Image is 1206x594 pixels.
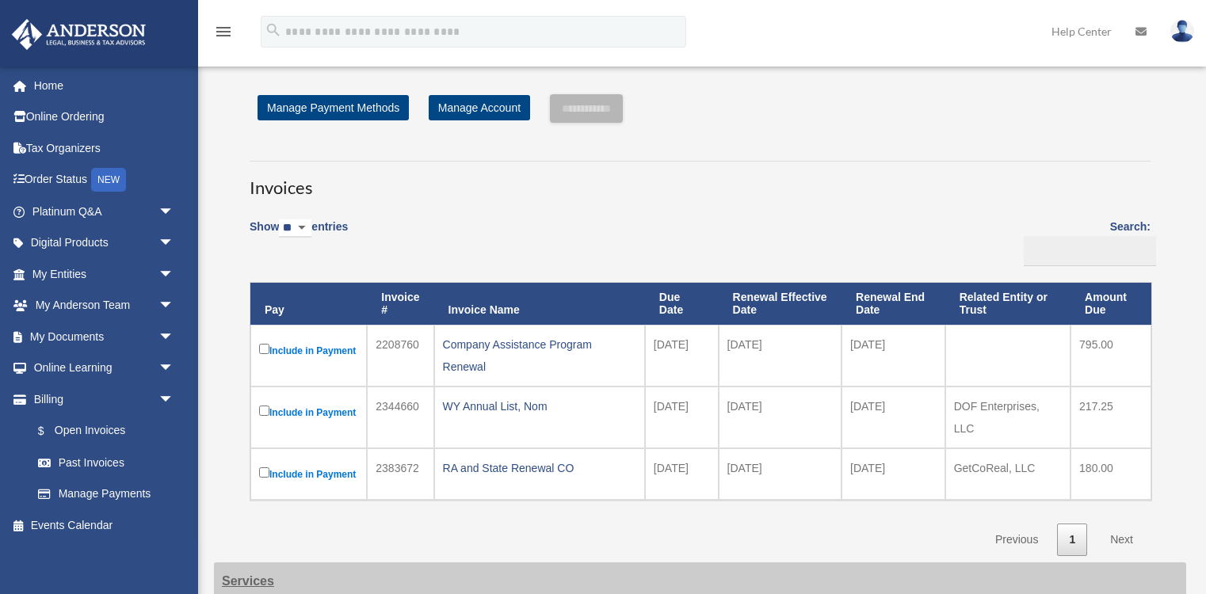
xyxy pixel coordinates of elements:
[91,168,126,192] div: NEW
[945,283,1071,326] th: Related Entity or Trust: activate to sort column ascending
[11,352,198,384] a: Online Learningarrow_drop_down
[719,325,842,386] td: [DATE]
[11,321,198,352] a: My Documentsarrow_drop_down
[11,70,198,101] a: Home
[719,386,842,448] td: [DATE]
[259,406,269,416] input: Include in Payment
[842,325,945,386] td: [DATE]
[11,164,198,196] a: Order StatusNEW
[429,95,530,120] a: Manage Account
[47,421,55,441] span: $
[214,22,233,41] i: menu
[1170,20,1194,43] img: User Pic
[158,196,190,228] span: arrow_drop_down
[645,448,719,500] td: [DATE]
[1071,386,1151,448] td: 217.25
[367,386,433,448] td: 2344660
[258,95,409,120] a: Manage Payment Methods
[222,574,274,588] strong: Services
[22,415,182,447] a: $Open Invoices
[11,509,198,541] a: Events Calendar
[1057,524,1087,556] a: 1
[158,352,190,385] span: arrow_drop_down
[250,283,367,326] th: Pay: activate to sort column descending
[842,386,945,448] td: [DATE]
[443,395,636,417] div: WY Annual List, Nom
[11,290,198,322] a: My Anderson Teamarrow_drop_down
[719,448,842,500] td: [DATE]
[158,227,190,260] span: arrow_drop_down
[719,283,842,326] th: Renewal Effective Date: activate to sort column ascending
[11,101,198,133] a: Online Ordering
[443,333,636,378] div: Company Assistance Program Renewal
[158,383,190,416] span: arrow_drop_down
[842,448,945,500] td: [DATE]
[367,283,433,326] th: Invoice #: activate to sort column ascending
[11,196,198,227] a: Platinum Q&Aarrow_drop_down
[259,467,269,478] input: Include in Payment
[1024,236,1156,266] input: Search:
[11,258,198,290] a: My Entitiesarrow_drop_down
[11,383,190,415] a: Billingarrow_drop_down
[367,448,433,500] td: 2383672
[259,341,358,360] label: Include in Payment
[1018,217,1151,266] label: Search:
[1071,283,1151,326] th: Amount Due: activate to sort column ascending
[7,19,151,50] img: Anderson Advisors Platinum Portal
[983,524,1050,556] a: Previous
[443,457,636,479] div: RA and State Renewal CO
[645,325,719,386] td: [DATE]
[214,28,233,41] a: menu
[250,217,348,253] label: Show entries
[259,402,358,422] label: Include in Payment
[645,283,719,326] th: Due Date: activate to sort column ascending
[158,321,190,353] span: arrow_drop_down
[945,386,1071,448] td: DOF Enterprises, LLC
[434,283,645,326] th: Invoice Name: activate to sort column ascending
[265,21,282,39] i: search
[1098,524,1145,556] a: Next
[1071,448,1151,500] td: 180.00
[279,219,311,238] select: Showentries
[158,258,190,291] span: arrow_drop_down
[11,227,198,259] a: Digital Productsarrow_drop_down
[1071,325,1151,386] td: 795.00
[22,447,190,478] a: Past Invoices
[945,448,1071,500] td: GetCoReal, LLC
[158,290,190,322] span: arrow_drop_down
[11,132,198,164] a: Tax Organizers
[259,344,269,354] input: Include in Payment
[367,325,433,386] td: 2208760
[645,386,719,448] td: [DATE]
[259,464,358,484] label: Include in Payment
[842,283,945,326] th: Renewal End Date: activate to sort column ascending
[250,161,1151,200] h3: Invoices
[22,478,190,510] a: Manage Payments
